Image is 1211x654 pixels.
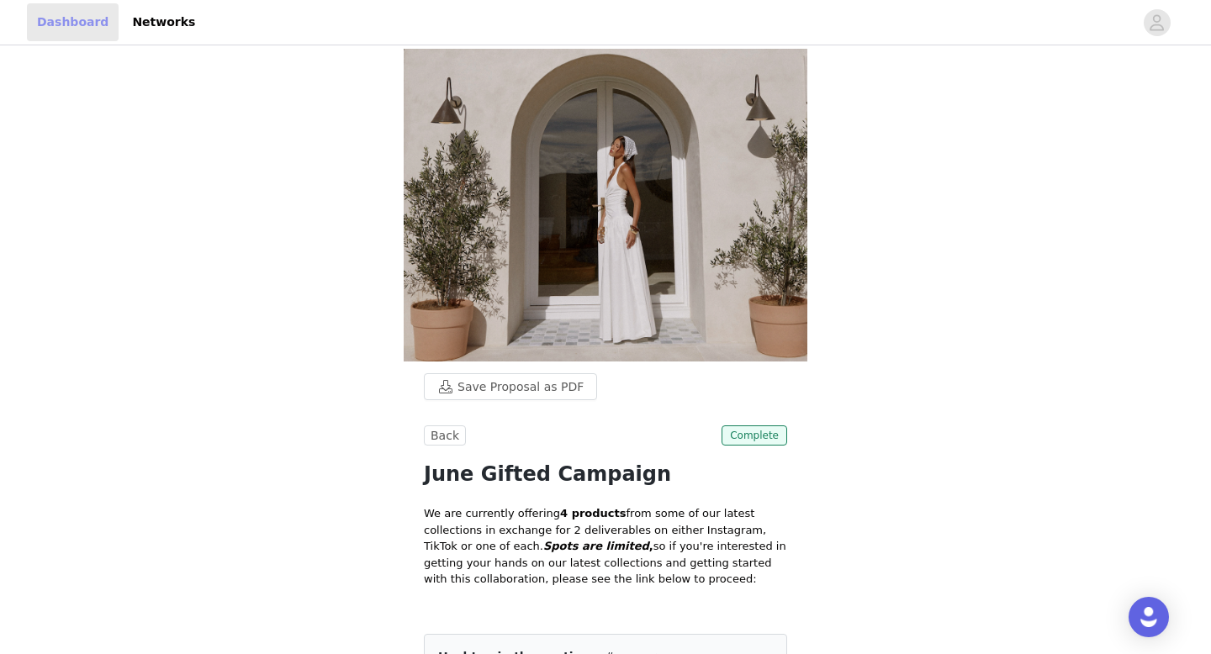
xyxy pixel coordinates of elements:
em: Spots are limited [543,540,649,552]
img: campaign image [404,49,807,361]
a: Networks [122,3,205,41]
a: Dashboard [27,3,119,41]
h1: June Gifted Campaign [424,459,787,489]
div: We are currently offering from some of our latest collections in exchange for 2 deliverables on e... [424,505,787,588]
div: avatar [1149,9,1165,36]
div: Open Intercom Messenger [1129,597,1169,637]
span: Complete [722,425,787,446]
button: Save Proposal as PDF [424,373,597,400]
strong: 4 products [560,507,626,520]
button: Back [424,425,466,446]
strong: , [543,540,653,552]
